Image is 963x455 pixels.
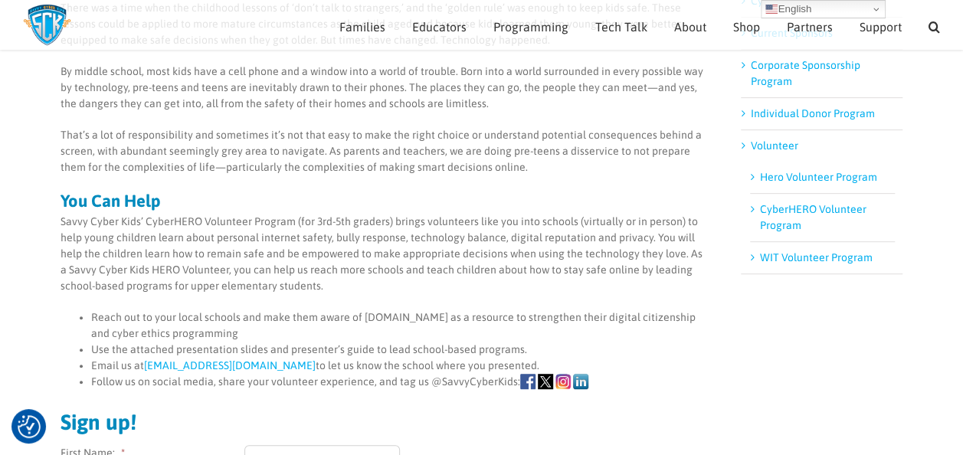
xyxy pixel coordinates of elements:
img: icons-Instagram.png [555,374,571,389]
span: About [674,21,706,33]
img: icons-Facebook.png [520,374,536,389]
p: Savvy Cyber Kids’ CyberHERO Volunteer Program (for 3rd-5th graders) brings volunteers like you in... [61,214,708,294]
a: [EMAIL_ADDRESS][DOMAIN_NAME] [144,359,316,372]
img: Revisit consent button [18,415,41,438]
strong: You Can Help [61,191,161,211]
button: Consent Preferences [18,415,41,438]
a: Volunteer [750,139,798,152]
span: Shop [733,21,760,33]
img: Savvy Cyber Kids Logo [23,4,71,46]
a: CyberHERO Volunteer Program [759,203,866,231]
img: en [765,3,778,15]
span: Educators [412,21,467,33]
span: Support [860,21,902,33]
p: That’s a lot of responsibility and sometimes it’s not that easy to make the right choice or under... [61,127,708,175]
a: Individual Donor Program [750,107,874,119]
li: Use the attached presentation slides and presenter’s guide to lead school-based programs. [91,342,708,358]
a: Corporate Sponsorship Program [750,59,860,87]
span: Families [339,21,385,33]
li: Reach out to your local schools and make them aware of [DOMAIN_NAME] as a resource to strengthen ... [91,309,708,342]
h2: Sign up! [61,411,708,433]
span: Programming [493,21,568,33]
span: Tech Talk [595,21,647,33]
img: icons-X.png [538,374,553,389]
li: Email us at to let us know the school where you presented. [91,358,708,374]
a: WIT Volunteer Program [759,251,872,264]
a: Hero Volunteer Program [759,171,876,183]
p: By middle school, most kids have a cell phone and a window into a world of trouble. Born into a w... [61,64,708,112]
li: Follow us on social media, share your volunteer experience, and tag us @SavvyCyberKids: [91,374,708,390]
span: Partners [787,21,833,33]
img: icons-linkedin.png [573,374,588,389]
